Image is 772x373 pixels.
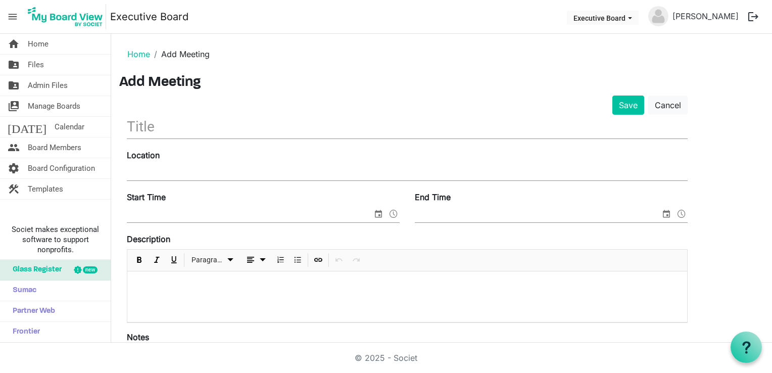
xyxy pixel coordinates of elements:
input: Title [127,115,688,138]
span: Admin Files [28,75,68,96]
span: Glass Register [8,260,62,280]
span: Partner Web [8,301,55,321]
div: Alignments [239,250,272,271]
span: Societ makes exceptional software to support nonprofits. [5,224,106,255]
button: Bulleted List [291,254,305,266]
span: settings [8,158,20,178]
span: [DATE] [8,117,46,137]
li: Add Meeting [150,48,210,60]
span: Files [28,55,44,75]
div: Formats [186,250,239,271]
div: Bold [131,250,148,271]
a: Home [127,49,150,59]
div: Underline [165,250,182,271]
label: End Time [415,191,451,203]
a: Executive Board [110,7,188,27]
span: menu [3,7,22,26]
label: Description [127,233,170,245]
label: Notes [127,331,149,343]
span: Templates [28,179,63,199]
label: Location [127,149,160,161]
button: dropdownbutton [241,254,270,266]
span: folder_shared [8,75,20,96]
span: select [372,207,384,220]
span: select [660,207,672,220]
button: Insert Link [312,254,325,266]
img: no-profile-picture.svg [648,6,668,26]
button: Italic [150,254,164,266]
span: Paragraph [191,254,224,266]
span: people [8,137,20,158]
span: Board Configuration [28,158,95,178]
span: Board Members [28,137,81,158]
span: switch_account [8,96,20,116]
button: Bold [133,254,147,266]
h3: Add Meeting [119,74,764,91]
button: Save [612,96,644,115]
span: Sumac [8,281,36,301]
span: home [8,34,20,54]
button: Numbered List [274,254,287,266]
div: Bulleted List [289,250,306,271]
a: [PERSON_NAME] [668,6,743,26]
label: Start Time [127,191,166,203]
a: Cancel [648,96,688,115]
div: Insert Link [310,250,327,271]
img: My Board View Logo [25,4,106,29]
span: Calendar [55,117,84,137]
span: Manage Boards [28,96,80,116]
button: Paragraph dropdownbutton [188,254,238,266]
div: new [83,266,98,273]
div: Italic [148,250,165,271]
span: Home [28,34,49,54]
a: My Board View Logo [25,4,110,29]
span: construction [8,179,20,199]
button: logout [743,6,764,27]
a: © 2025 - Societ [355,353,417,363]
span: Frontier [8,322,40,342]
div: Numbered List [272,250,289,271]
button: Executive Board dropdownbutton [567,11,639,25]
button: Underline [167,254,181,266]
span: folder_shared [8,55,20,75]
